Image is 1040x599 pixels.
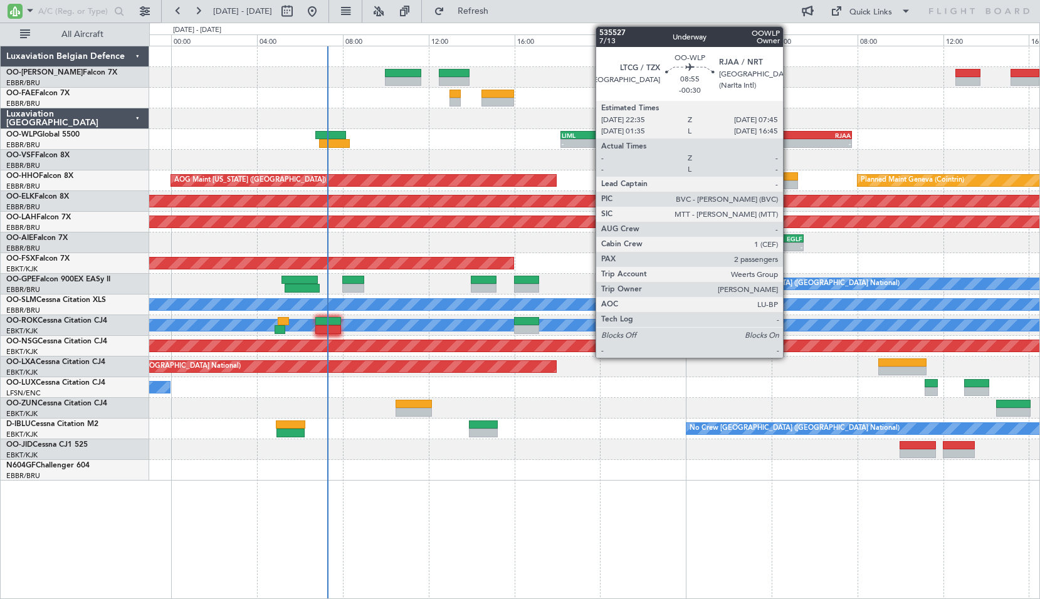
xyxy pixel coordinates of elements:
div: 08:00 [858,34,943,46]
span: OO-[PERSON_NAME] [6,69,83,76]
button: Quick Links [824,1,917,21]
div: KIAD [672,235,737,242]
span: OO-ZUN [6,400,38,407]
a: EBKT/KJK [6,326,38,336]
span: OO-FAE [6,90,35,97]
div: AOG Maint [US_STATE] ([GEOGRAPHIC_DATA]) [174,171,326,190]
a: EBBR/BRU [6,202,40,212]
div: No Crew [GEOGRAPHIC_DATA] ([GEOGRAPHIC_DATA] National) [690,419,900,438]
div: LTCG [594,132,627,139]
div: 16:00 [515,34,601,46]
a: EBBR/BRU [6,244,40,253]
a: EBKT/KJK [6,264,38,274]
a: OO-ELKFalcon 8X [6,193,69,201]
a: OO-LXACessna Citation CJ4 [6,358,105,366]
a: OO-LUXCessna Citation CJ4 [6,379,105,387]
div: [DATE] - [DATE] [688,25,736,36]
div: LIMC [695,173,769,180]
a: EBKT/KJK [6,451,38,460]
span: D-IBLU [6,420,31,428]
a: OO-NSGCessna Citation CJ4 [6,338,107,345]
div: - [737,243,802,251]
input: A/C (Reg. or Type) [38,2,110,21]
div: - [672,243,737,251]
a: EBBR/BRU [6,78,40,88]
div: EGLF [737,235,802,242]
a: EBKT/KJK [6,409,38,419]
a: OO-AIEFalcon 7X [6,234,68,242]
span: OO-JID [6,441,33,449]
div: LTCG [656,132,754,139]
div: - [562,140,594,147]
a: OO-ZUNCessna Citation CJ4 [6,400,107,407]
span: [DATE] - [DATE] [213,6,272,17]
a: OO-VSFFalcon 8X [6,152,70,159]
a: EBBR/BRU [6,182,40,191]
button: All Aircraft [14,24,136,44]
a: EBBR/BRU [6,471,40,481]
a: EBBR/BRU [6,161,40,170]
a: LFSN/ENC [6,388,41,398]
a: OO-GPEFalcon 900EX EASy II [6,276,110,283]
span: OO-HHO [6,172,39,180]
span: OO-LAH [6,214,36,221]
div: - [594,140,627,147]
div: 04:00 [257,34,343,46]
div: 04:00 [772,34,858,46]
span: OO-NSG [6,338,38,345]
a: OO-WLPGlobal 5500 [6,131,80,138]
a: N604GFChallenger 604 [6,462,90,469]
span: OO-FSX [6,255,35,263]
div: KTEB [622,173,696,180]
a: EBKT/KJK [6,368,38,377]
span: OO-VSF [6,152,35,159]
div: - [622,181,696,189]
div: 12:00 [943,34,1029,46]
div: - [656,140,754,147]
div: 12:00 [429,34,515,46]
span: OO-ELK [6,193,34,201]
a: EBBR/BRU [6,285,40,294]
span: OO-LUX [6,379,36,387]
a: EBKT/KJK [6,430,38,439]
a: OO-LAHFalcon 7X [6,214,71,221]
div: Quick Links [849,6,892,19]
div: No Crew [GEOGRAPHIC_DATA] ([GEOGRAPHIC_DATA] National) [690,274,900,293]
a: EBBR/BRU [6,99,40,108]
a: OO-ROKCessna Citation CJ4 [6,317,107,325]
span: OO-SLM [6,296,36,304]
div: [DATE] - [DATE] [173,25,221,36]
div: RJAA [754,132,851,139]
a: D-IBLUCessna Citation M2 [6,420,98,428]
span: OO-WLP [6,131,37,138]
div: 08:00 [343,34,429,46]
button: Refresh [428,1,503,21]
a: OO-SLMCessna Citation XLS [6,296,106,304]
a: EBBR/BRU [6,306,40,315]
a: EBBR/BRU [6,140,40,150]
div: Planned Maint Geneva (Cointrin) [861,171,964,190]
a: OO-FAEFalcon 7X [6,90,70,97]
span: N604GF [6,462,36,469]
a: EBBR/BRU [6,223,40,232]
a: OO-[PERSON_NAME]Falcon 7X [6,69,117,76]
div: - [695,181,769,189]
a: OO-JIDCessna CJ1 525 [6,441,88,449]
a: OO-FSXFalcon 7X [6,255,70,263]
span: OO-ROK [6,317,38,325]
a: OO-HHOFalcon 8X [6,172,73,180]
div: 00:00 [171,34,257,46]
span: OO-LXA [6,358,36,366]
div: LIML [562,132,594,139]
div: - [754,140,851,147]
span: OO-GPE [6,276,36,283]
span: OO-AIE [6,234,33,242]
div: 00:00 [686,34,772,46]
div: 20:00 [600,34,686,46]
span: Refresh [447,7,500,16]
a: EBKT/KJK [6,347,38,357]
span: All Aircraft [33,30,132,39]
